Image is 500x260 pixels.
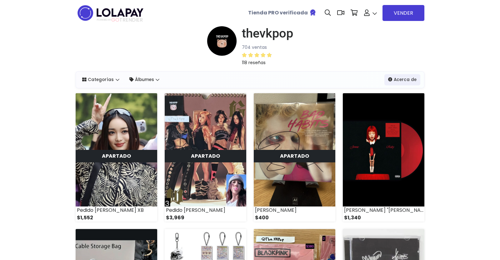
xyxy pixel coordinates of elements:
img: logo [76,3,145,23]
small: 704 ventas [242,44,267,50]
div: Sólo tu puedes verlo en tu tienda [165,150,246,162]
a: thevkpop [237,26,293,41]
span: GO [111,16,119,23]
div: $1,340 [343,214,424,222]
img: Tienda verificada [309,9,317,16]
div: Sólo tu puedes verlo en tu tienda [76,150,157,162]
b: Tienda PRO verificada [248,9,308,16]
img: small_1757479454554.jpeg [343,93,424,206]
a: Acerca de [384,74,420,85]
div: Pedido [PERSON_NAME] XB [76,206,157,214]
div: Sólo tu puedes verlo en tu tienda [254,150,335,162]
div: Pedido [PERSON_NAME] [165,206,246,214]
img: small_1754889516459.png [165,93,246,206]
div: $3,969 [165,214,246,222]
a: Categorías [78,74,123,85]
img: small_1757475563609.png [76,93,157,206]
span: POWERED BY [97,18,111,22]
div: $400 [254,214,335,222]
img: small_1739296335135.jpeg [254,93,335,206]
small: 118 reseñas [242,59,266,66]
h1: thevkpop [242,26,293,41]
a: 118 reseñas [242,51,293,66]
div: $1,552 [76,214,157,222]
a: APARTADO [PERSON_NAME] $400 [254,93,335,222]
a: APARTADO Pedido [PERSON_NAME] XB $1,552 [76,93,157,222]
a: Álbumes [126,74,163,85]
span: TRENDIER [97,17,143,23]
a: APARTADO Pedido [PERSON_NAME] $3,969 [165,93,246,222]
div: 4.9 / 5 [242,51,272,59]
div: [PERSON_NAME] [254,206,335,214]
div: [PERSON_NAME] "[PERSON_NAME]" Vinyl Firmado [343,206,424,214]
a: [PERSON_NAME] "[PERSON_NAME]" Vinyl Firmado $1,340 [343,93,424,222]
a: VENDER [382,5,424,21]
